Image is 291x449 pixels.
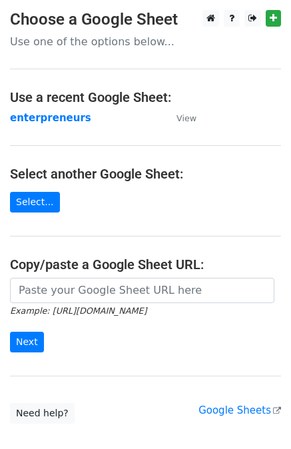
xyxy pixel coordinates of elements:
[10,306,146,316] small: Example: [URL][DOMAIN_NAME]
[10,10,281,29] h3: Choose a Google Sheet
[10,332,44,352] input: Next
[10,278,274,303] input: Paste your Google Sheet URL here
[163,112,196,124] a: View
[10,89,281,105] h4: Use a recent Google Sheet:
[10,166,281,182] h4: Select another Google Sheet:
[10,403,75,424] a: Need help?
[10,256,281,272] h4: Copy/paste a Google Sheet URL:
[176,113,196,123] small: View
[10,112,91,124] a: enterpreneurs
[10,35,281,49] p: Use one of the options below...
[10,192,60,213] a: Select...
[198,404,281,416] a: Google Sheets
